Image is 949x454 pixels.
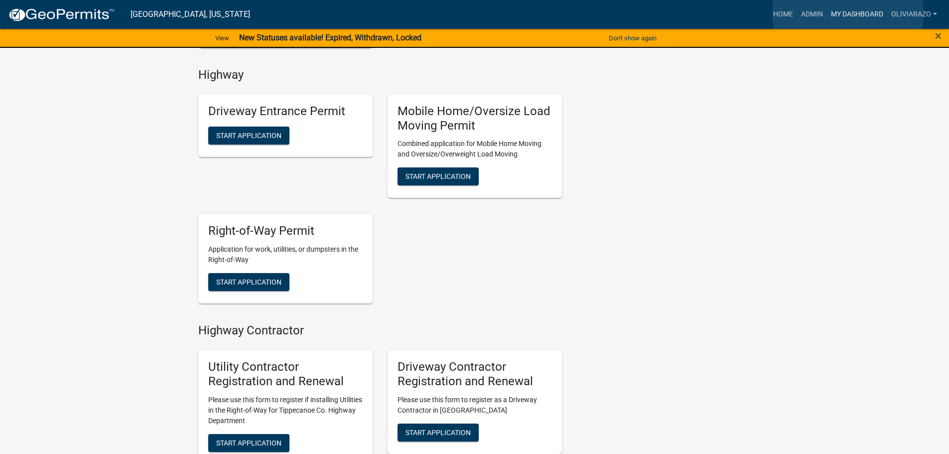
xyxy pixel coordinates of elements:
a: My Dashboard [827,5,887,24]
h4: Highway Contractor [198,323,562,338]
h5: Driveway Entrance Permit [208,104,363,119]
button: Start Application [208,127,289,145]
a: Home [769,5,797,24]
p: Please use this form to register as a Driveway Contractor in [GEOGRAPHIC_DATA] [398,395,552,416]
span: Start Application [406,172,471,180]
span: Start Application [216,278,281,286]
h4: Highway [198,68,562,82]
button: Start Application [398,167,479,185]
p: Please use this form to register if installing Utilities in the Right-of-Way for Tippecanoe Co. H... [208,395,363,426]
p: Combined application for Mobile Home Moving and Oversize/Overweight Load Moving [398,139,552,159]
button: Close [935,30,942,42]
a: oliviarazo [887,5,941,24]
a: View [211,30,233,46]
h5: Utility Contractor Registration and Renewal [208,360,363,389]
p: Application for work, utilities, or dumpsters in the Right-of-Way [208,244,363,265]
button: Start Application [208,273,289,291]
h5: Driveway Contractor Registration and Renewal [398,360,552,389]
a: [GEOGRAPHIC_DATA], [US_STATE] [131,6,250,23]
button: Start Application [398,424,479,442]
button: Don't show again [605,30,661,46]
button: Start Application [208,434,289,452]
span: Start Application [216,131,281,139]
h5: Mobile Home/Oversize Load Moving Permit [398,104,552,133]
a: Admin [797,5,827,24]
span: × [935,29,942,43]
strong: New Statuses available! Expired, Withdrawn, Locked [239,33,421,42]
h5: Right-of-Way Permit [208,224,363,238]
span: Start Application [216,439,281,447]
span: Start Application [406,428,471,436]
